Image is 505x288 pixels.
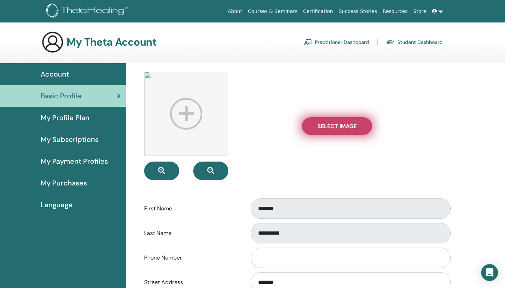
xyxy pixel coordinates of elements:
[380,5,411,18] a: Resources
[46,4,130,19] img: logo.png
[139,202,244,215] label: First Name
[481,264,498,281] div: Open Intercom Messenger
[67,36,156,48] h3: My Theta Account
[41,112,89,123] span: My Profile Plan
[304,37,369,48] a: Practitioner Dashboard
[41,178,87,188] span: My Purchases
[41,134,99,145] span: My Subscriptions
[386,37,443,48] a: Student Dashboard
[225,5,245,18] a: About
[41,31,64,53] img: generic-user-icon.jpg
[41,156,108,166] span: My Payment Profiles
[300,5,336,18] a: Certification
[139,251,244,264] label: Phone Number
[317,123,357,130] span: Select Image
[41,199,73,210] span: Language
[144,72,228,156] img: profile
[41,91,81,101] span: Basic Profile
[41,69,69,79] span: Account
[386,39,395,45] img: graduation-cap.svg
[139,227,244,240] label: Last Name
[336,5,380,18] a: Success Stories
[304,39,312,45] img: chalkboard-teacher.svg
[245,5,301,18] a: Courses & Seminars
[411,5,429,18] a: Store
